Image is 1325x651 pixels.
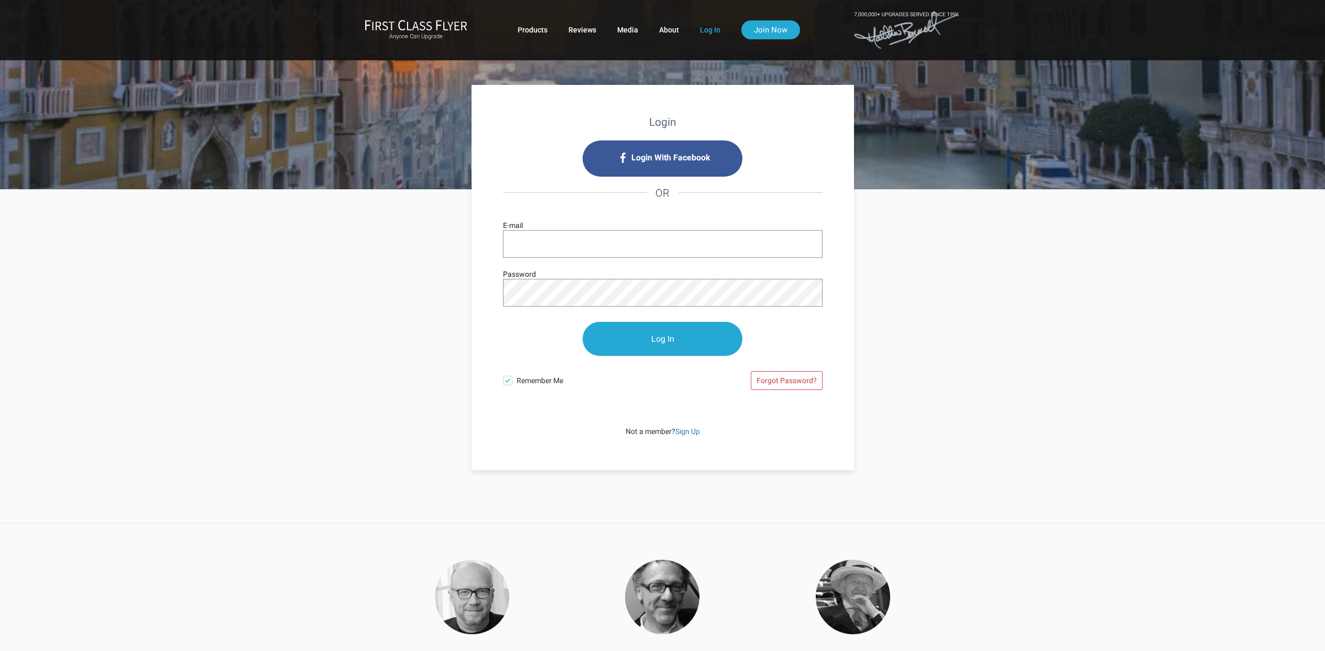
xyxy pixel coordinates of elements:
a: First Class FlyerAnyone Can Upgrade [365,19,467,40]
strong: Login [649,116,676,128]
h4: OR [503,177,823,209]
a: Log In [700,20,720,39]
input: Log In [583,322,742,356]
i: Login with Facebook [583,140,742,177]
img: Collins.png [816,560,890,634]
img: First Class Flyer [365,19,467,30]
small: Anyone Can Upgrade [365,33,467,40]
a: Products [518,20,547,39]
a: About [659,20,679,39]
a: Join Now [741,20,800,39]
img: Thomas.png [625,560,699,634]
img: Haggis-v2.png [435,560,509,634]
span: Login With Facebook [631,149,710,166]
label: Password [503,268,536,280]
label: E-mail [503,220,523,231]
span: Remember Me [517,371,663,386]
a: Forgot Password? [751,371,823,390]
a: Sign Up [675,427,700,436]
a: Reviews [568,20,596,39]
a: Media [617,20,638,39]
span: Not a member? [626,427,700,436]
